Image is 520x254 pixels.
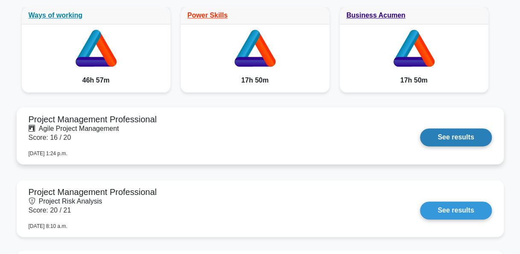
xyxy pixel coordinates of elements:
a: Power Skills [188,12,228,19]
a: Business Acumen [347,12,405,19]
div: 46h 57m [22,68,170,92]
div: 17h 50m [340,68,488,92]
a: See results [420,201,491,219]
a: Ways of working [29,12,83,19]
div: 17h 50m [181,68,329,92]
a: See results [420,128,491,146]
